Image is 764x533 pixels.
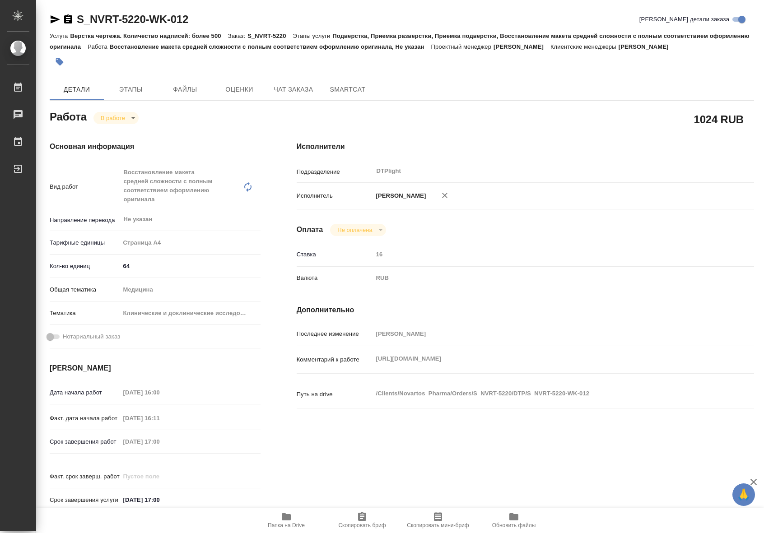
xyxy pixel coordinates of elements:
[88,43,110,50] p: Работа
[50,414,120,423] p: Факт. дата начала работ
[55,84,98,95] span: Детали
[476,508,552,533] button: Обновить файлы
[120,260,261,273] input: ✎ Введи что-нибудь
[400,508,476,533] button: Скопировать мини-бриф
[50,14,61,25] button: Скопировать ссылку для ЯМессенджера
[338,522,386,528] span: Скопировать бриф
[50,388,120,397] p: Дата начала работ
[694,111,744,127] h2: 1024 RUB
[736,485,751,504] span: 🙏
[120,470,199,483] input: Пустое поле
[120,235,261,250] div: Страница А4
[619,43,675,50] p: [PERSON_NAME]
[326,84,369,95] span: SmartCat
[268,522,305,528] span: Папка на Drive
[297,141,754,152] h4: Исполнители
[297,390,373,399] p: Путь на drive
[218,84,261,95] span: Оценки
[373,248,716,261] input: Пустое поле
[50,141,261,152] h4: Основная информация
[297,273,373,283] p: Валюта
[63,14,74,25] button: Скопировать ссылку
[163,84,207,95] span: Файлы
[373,270,716,286] div: RUB
[732,483,755,506] button: 🙏
[50,496,120,505] p: Срок завершения услуги
[492,522,536,528] span: Обновить файлы
[120,412,199,425] input: Пустое поле
[297,224,323,235] h4: Оплата
[494,43,550,50] p: [PERSON_NAME]
[247,32,293,39] p: S_NVRT-5220
[50,437,120,446] p: Срок завершения работ
[272,84,315,95] span: Чат заказа
[50,472,120,481] p: Факт. срок заверш. работ
[63,332,120,341] span: Нотариальный заказ
[109,84,153,95] span: Этапы
[373,351,716,366] textarea: [URL][DOMAIN_NAME]
[50,32,70,39] p: Услуга
[50,262,120,271] p: Кол-во единиц
[293,32,333,39] p: Этапы услуги
[120,493,199,506] input: ✎ Введи что-нибудь
[50,309,120,318] p: Тематика
[50,363,261,374] h4: [PERSON_NAME]
[330,224,386,236] div: В работе
[120,282,261,297] div: Медицина
[297,250,373,259] p: Ставка
[70,32,228,39] p: Верстка чертежа. Количество надписей: более 500
[50,108,87,124] h2: Работа
[373,327,716,340] input: Пустое поле
[248,508,324,533] button: Папка на Drive
[120,386,199,399] input: Пустое поле
[77,13,188,25] a: S_NVRT-5220-WK-012
[297,191,373,200] p: Исполнитель
[228,32,247,39] p: Заказ:
[50,52,70,72] button: Добавить тэг
[50,216,120,225] p: Направление перевода
[120,306,261,321] div: Клинические и доклинические исследования
[335,226,375,234] button: Не оплачена
[110,43,431,50] p: Восстановление макета средней сложности с полным соответствием оформлению оригинала, Не указан
[297,167,373,176] p: Подразделение
[324,508,400,533] button: Скопировать бриф
[297,329,373,338] p: Последнее изменение
[120,435,199,448] input: Пустое поле
[373,191,426,200] p: [PERSON_NAME]
[98,114,128,122] button: В работе
[93,112,139,124] div: В работе
[50,285,120,294] p: Общая тематика
[407,522,469,528] span: Скопировать мини-бриф
[50,182,120,191] p: Вид работ
[431,43,494,50] p: Проектный менеджер
[297,355,373,364] p: Комментарий к работе
[50,32,750,50] p: Подверстка, Приемка разверстки, Приемка подверстки, Восстановление макета средней сложности с пол...
[373,386,716,401] textarea: /Clients/Novartos_Pharma/Orders/S_NVRT-5220/DTP/S_NVRT-5220-WK-012
[297,305,754,315] h4: Дополнительно
[550,43,619,50] p: Клиентские менеджеры
[435,185,455,205] button: Удалить исполнителя
[639,15,729,24] span: [PERSON_NAME] детали заказа
[50,238,120,247] p: Тарифные единицы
